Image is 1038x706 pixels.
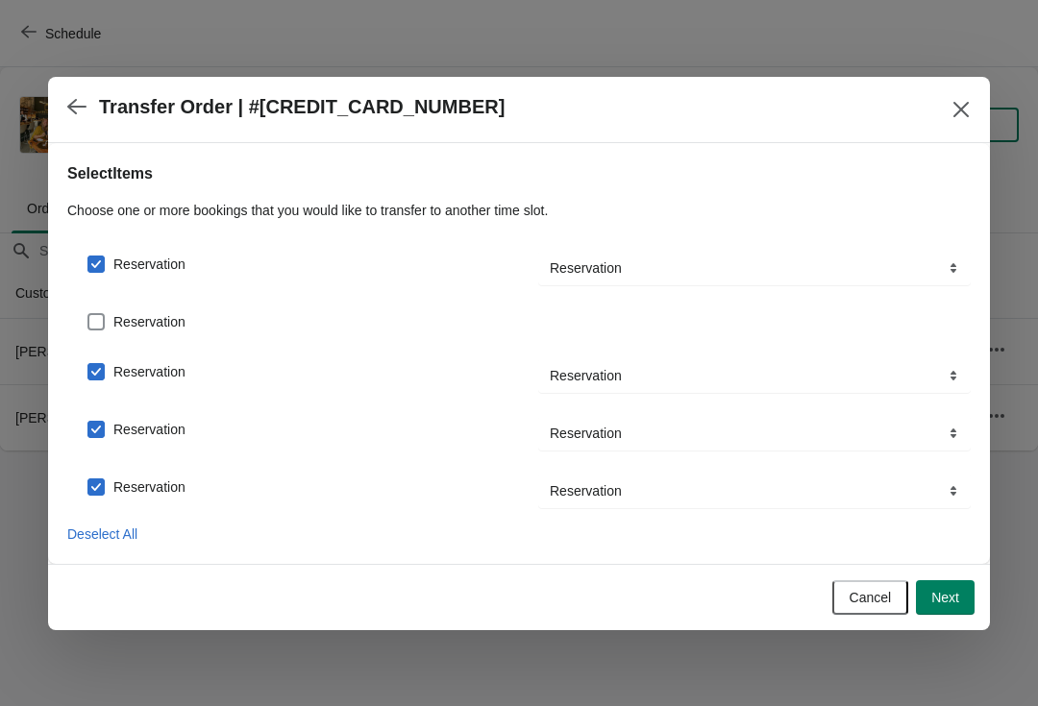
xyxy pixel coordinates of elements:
span: Cancel [850,590,892,605]
span: Deselect All [67,526,137,542]
span: Next [931,590,959,605]
h2: Select Items [67,162,971,185]
span: Reservation [113,362,185,381]
p: Choose one or more bookings that you would like to transfer to another time slot. [67,201,971,220]
button: Cancel [832,580,909,615]
span: Reservation [113,312,185,331]
h2: Transfer Order | #[CREDIT_CARD_NUMBER] [99,96,505,118]
button: Close [944,92,978,127]
span: Reservation [113,477,185,497]
span: Reservation [113,255,185,274]
button: Next [916,580,975,615]
button: Deselect All [60,517,145,551]
span: Reservation [113,420,185,439]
